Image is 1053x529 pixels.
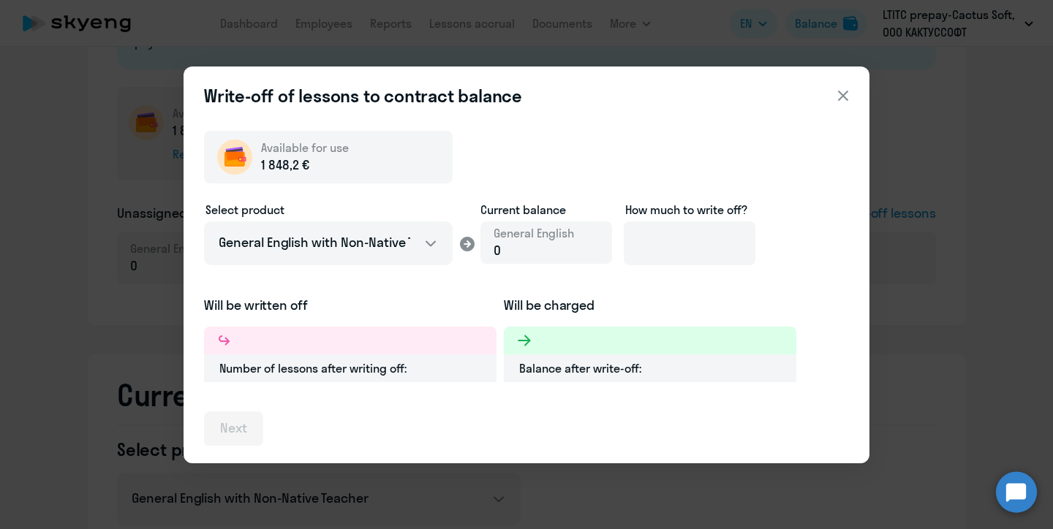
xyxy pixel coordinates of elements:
[220,419,247,438] div: Next
[494,242,501,259] span: 0
[205,202,284,217] span: Select product
[184,84,869,107] header: Write-off of lessons to contract balance
[480,201,612,218] span: Current balance
[625,202,747,217] span: How much to write off?
[217,140,252,175] img: wallet-circle.png
[504,354,796,382] div: Balance after write-off:
[261,140,349,155] span: Available for use
[204,296,497,315] h5: Will be written off
[494,225,574,241] span: General English
[504,296,796,315] h5: Will be charged
[261,156,309,175] span: 1 848,2 €
[204,411,263,446] button: Next
[204,354,497,382] div: Number of lessons after writing off:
